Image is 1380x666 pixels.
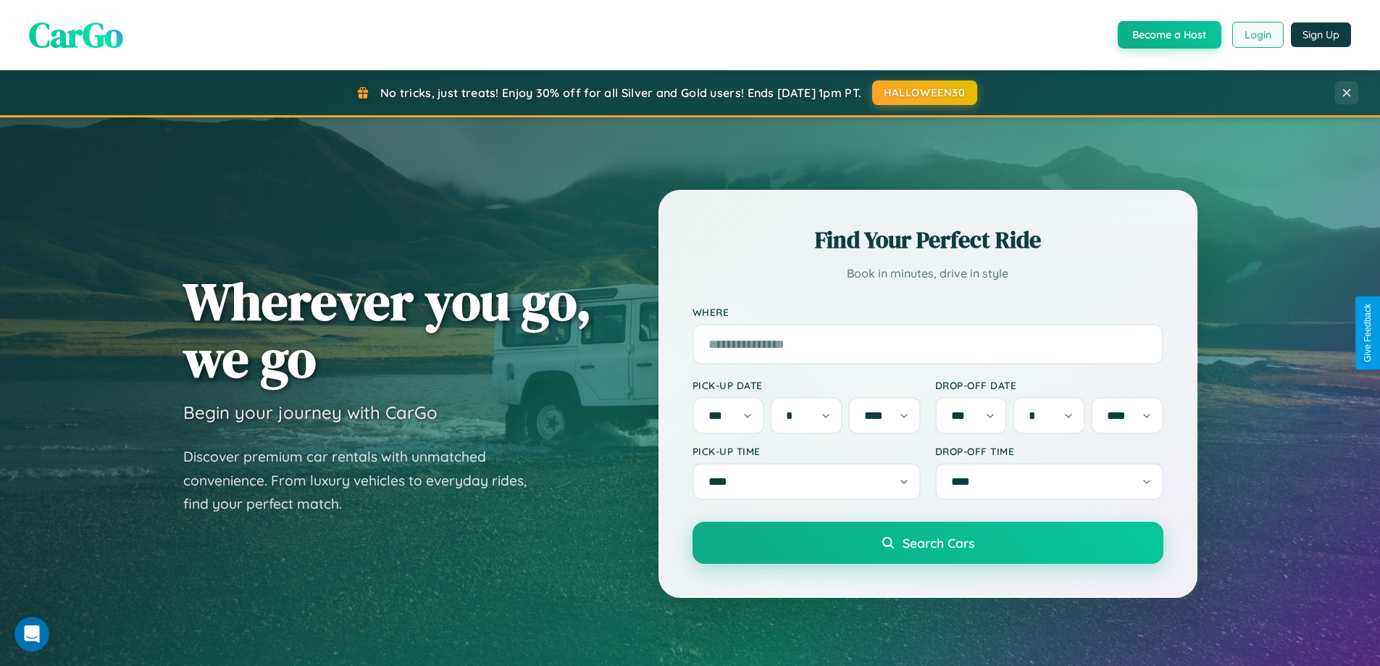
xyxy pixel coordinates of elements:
[693,445,921,457] label: Pick-up Time
[935,445,1163,457] label: Drop-off Time
[903,535,974,551] span: Search Cars
[1291,22,1351,47] button: Sign Up
[183,272,592,387] h1: Wherever you go, we go
[1232,22,1284,48] button: Login
[693,522,1163,564] button: Search Cars
[1363,304,1373,362] div: Give Feedback
[29,11,123,59] span: CarGo
[693,263,1163,284] p: Book in minutes, drive in style
[693,306,1163,318] label: Where
[935,379,1163,391] label: Drop-off Date
[1118,21,1221,49] button: Become a Host
[693,379,921,391] label: Pick-up Date
[380,86,861,100] span: No tricks, just treats! Enjoy 30% off for all Silver and Gold users! Ends [DATE] 1pm PT.
[872,80,977,105] button: HALLOWEEN30
[183,401,438,423] h3: Begin your journey with CarGo
[693,224,1163,256] h2: Find Your Perfect Ride
[183,445,545,516] p: Discover premium car rentals with unmatched convenience. From luxury vehicles to everyday rides, ...
[14,617,49,652] iframe: Intercom live chat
